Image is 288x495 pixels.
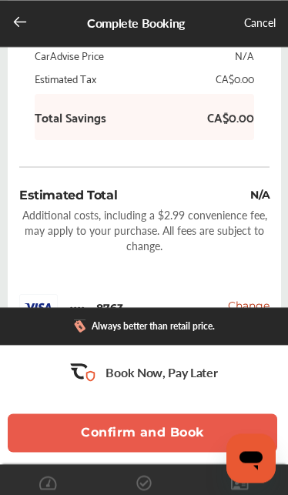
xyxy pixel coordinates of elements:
[250,186,270,204] div: N/A
[19,294,58,321] img: Visa.svg
[235,48,254,63] div: N/A
[207,109,254,125] b: CA$0.00
[19,186,117,204] div: Estimated Total
[35,109,106,125] b: Total Savings
[69,300,85,315] span: 8763
[226,433,276,483] iframe: Button to launch messaging window
[19,207,270,253] div: Additional costs, including a $2.99 convenience fee, may apply to your purchase. All fees are sub...
[8,413,277,452] button: Confirm and Book
[87,14,184,33] div: Complete Booking
[35,48,104,63] div: CarAdvise Price
[92,321,215,332] div: Always better than retail price.
[228,299,270,313] span: Change
[244,14,276,33] div: Cancel
[105,363,217,381] p: Book Now, Pay Later
[96,301,123,315] span: 8763
[35,71,96,86] div: Estimated Tax
[74,319,85,333] img: dollor_label_vector.a70140d1.svg
[216,71,254,86] div: CA$0.00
